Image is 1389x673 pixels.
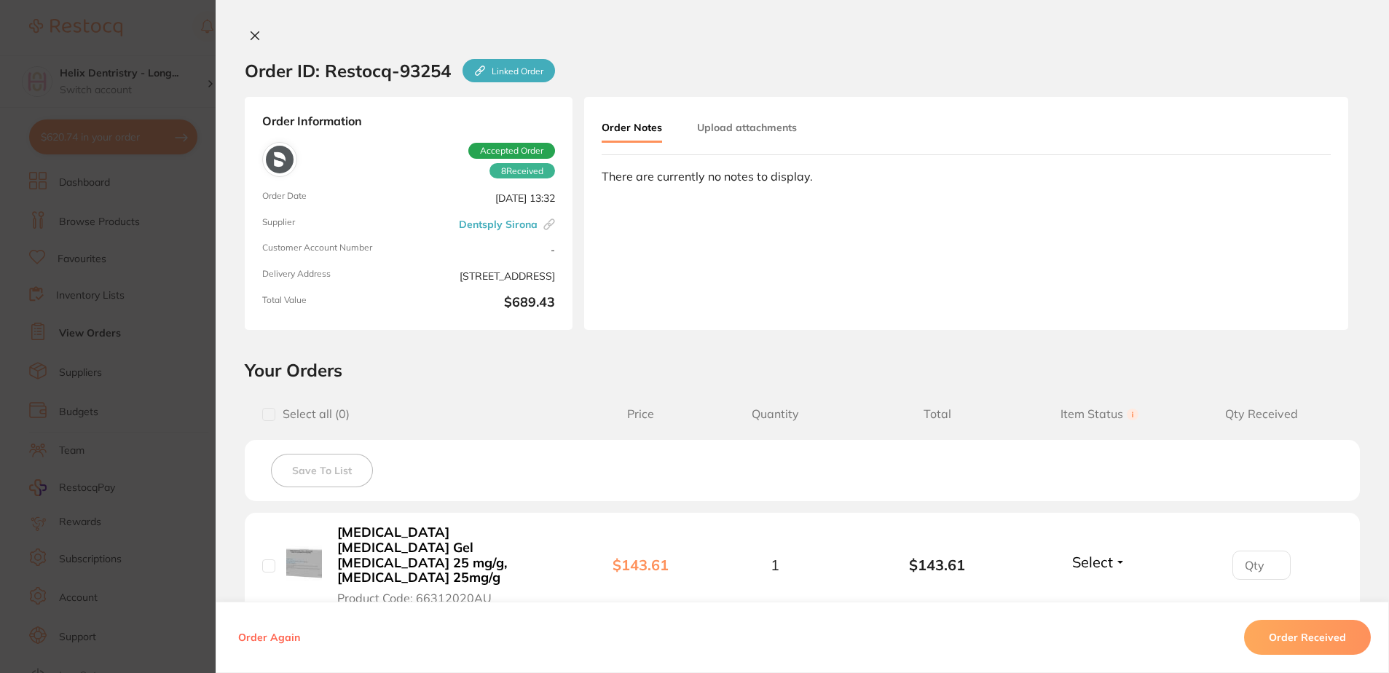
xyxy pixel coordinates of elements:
span: Total [857,407,1018,421]
span: Order Date [262,191,403,205]
button: Order Notes [602,114,662,143]
img: Dentsply Sirona [266,146,294,173]
span: Price [586,407,694,421]
input: Qty [1232,551,1291,580]
span: Received [489,163,555,179]
button: Upload attachments [697,114,797,141]
a: Dentsply Sirona [459,219,538,230]
h2: Your Orders [245,359,1360,381]
span: Customer Account Number [262,243,403,257]
button: Save To List [271,454,373,487]
span: Item Status [1018,407,1180,421]
span: Quantity [694,407,856,421]
b: $143.61 [613,556,669,574]
span: 1 [771,556,779,573]
p: Linked Order [492,66,543,76]
span: Select [1072,553,1113,571]
button: Order Again [234,631,304,644]
b: $689.43 [414,295,555,312]
span: Total Value [262,295,403,312]
span: Accepted Order [468,143,555,159]
h2: Order ID: Restocq- 93254 [245,59,555,82]
img: Oraqix Periodontal Gel Lignocaine 25 mg/g, Prilocaine 25mg/g [286,546,322,581]
span: Qty Received [1181,407,1342,421]
span: - [414,243,555,257]
b: [MEDICAL_DATA] [MEDICAL_DATA] Gel [MEDICAL_DATA] 25 mg/g, [MEDICAL_DATA] 25mg/g [337,525,560,586]
span: [STREET_ADDRESS] [414,269,555,283]
span: Select all ( 0 ) [275,407,350,421]
strong: Order Information [262,114,555,130]
button: Select [1068,553,1130,571]
button: Order Received [1244,620,1371,655]
span: [DATE] 13:32 [414,191,555,205]
b: $143.61 [857,556,1018,573]
span: Product Code: 66312020AU [337,591,492,605]
div: There are currently no notes to display. [602,170,1331,183]
button: [MEDICAL_DATA] [MEDICAL_DATA] Gel [MEDICAL_DATA] 25 mg/g, [MEDICAL_DATA] 25mg/g Product Code: 663... [333,524,564,605]
span: Supplier [262,217,403,232]
span: Delivery Address [262,269,403,283]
